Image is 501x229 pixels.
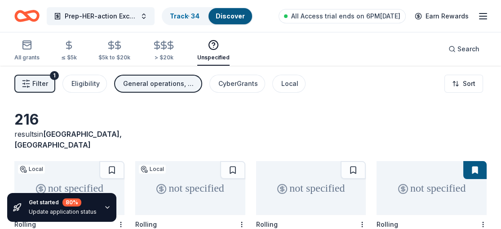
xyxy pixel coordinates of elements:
div: Local [281,78,298,89]
div: Local [139,165,166,174]
span: Filter [32,78,48,89]
div: $5k to $20k [98,54,130,61]
span: Sort [463,78,475,89]
div: not specified [377,161,487,215]
a: Home [14,5,40,27]
button: Eligibility [62,75,107,93]
button: CyberGrants [209,75,265,93]
a: All Access trial ends on 6PM[DATE] [279,9,406,23]
div: Eligibility [71,78,100,89]
button: General operations, Projects & programming, Scholarship, Education [114,75,202,93]
div: Unspecified [197,54,230,61]
button: All grants [14,36,40,66]
div: General operations, Projects & programming, Scholarship, Education [123,78,195,89]
span: [GEOGRAPHIC_DATA], [GEOGRAPHIC_DATA] [14,130,122,149]
div: 1 [50,71,59,80]
button: ≤ $5k [61,36,77,66]
div: Local [18,165,45,174]
div: not specified [256,161,366,215]
div: Rolling [256,220,278,228]
div: All grants [14,54,40,61]
div: Get started [29,198,97,207]
span: All Access trial ends on 6PM[DATE] [291,11,400,22]
span: Prep-HER-action Excellence Program [65,11,137,22]
a: Earn Rewards [409,8,474,24]
div: Update application status [29,208,97,216]
button: Filter1 [14,75,55,93]
button: Track· 34Discover [162,7,253,25]
a: Discover [216,12,245,20]
button: $5k to $20k [98,36,130,66]
div: > $20k [152,54,176,61]
div: CyberGrants [218,78,258,89]
div: Rolling [377,220,398,228]
button: Sort [444,75,483,93]
button: Prep-HER-action Excellence Program [47,7,155,25]
div: 80 % [62,198,81,207]
div: ≤ $5k [61,54,77,61]
span: Search [457,44,479,54]
div: not specified [135,161,245,215]
div: results [14,129,124,150]
button: > $20k [152,36,176,66]
button: Search [441,40,487,58]
div: 216 [14,111,124,129]
span: in [14,130,122,149]
button: Unspecified [197,36,230,66]
a: Track· 34 [170,12,200,20]
button: Local [272,75,306,93]
div: not specified [14,161,124,215]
